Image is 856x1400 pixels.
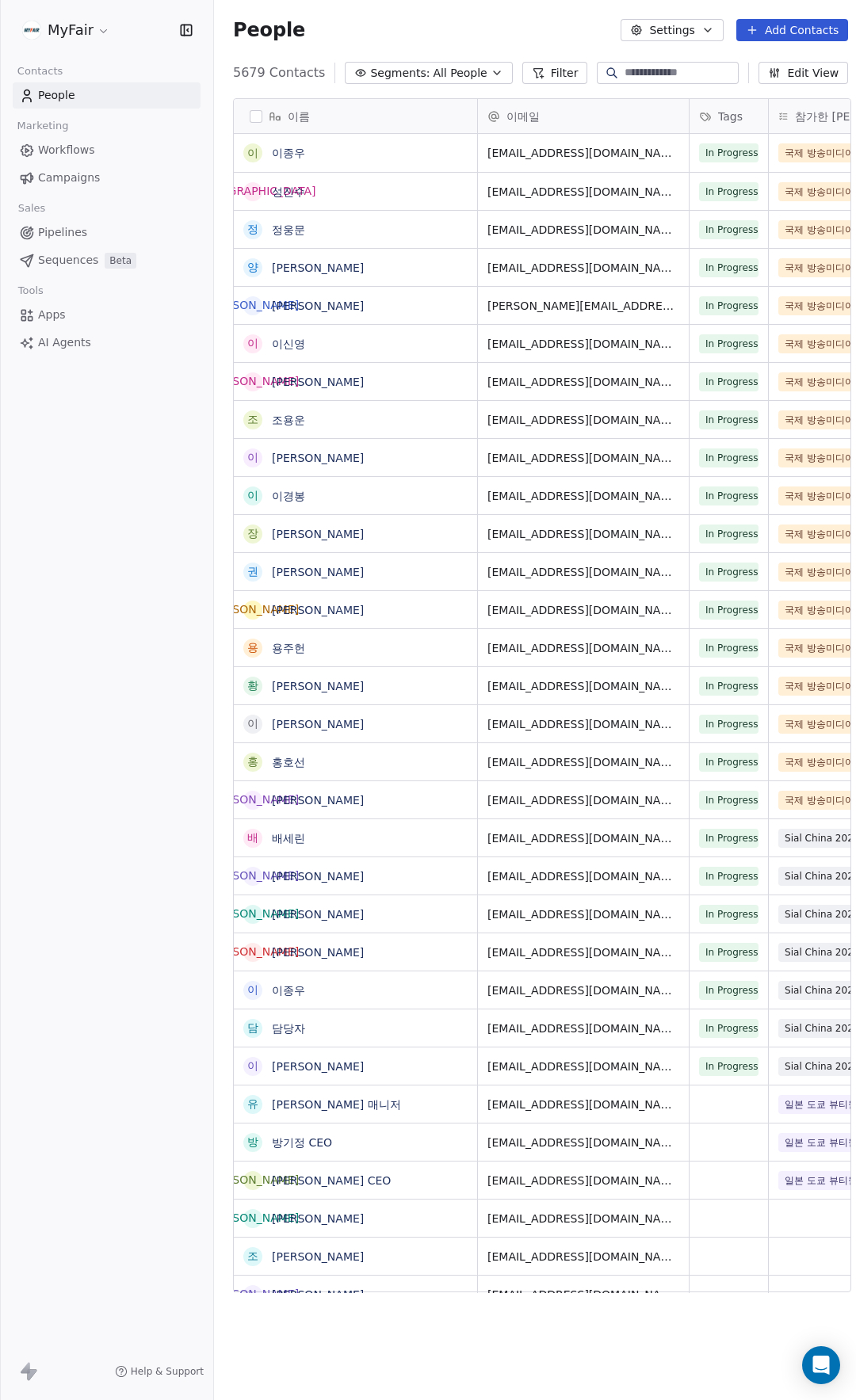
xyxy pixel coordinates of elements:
a: [PERSON_NAME] [272,604,364,616]
div: 담 [247,1020,258,1036]
a: AI Agents [13,330,201,356]
span: [EMAIL_ADDRESS][DOMAIN_NAME] [487,1059,679,1074]
a: [PERSON_NAME] [272,794,364,807]
span: Apps [38,307,66,323]
span: [EMAIL_ADDRESS][DOMAIN_NAME] [487,906,679,922]
span: In Progress [699,334,759,353]
div: 이메일 [478,99,689,133]
span: People [38,87,75,104]
div: [PERSON_NAME] [207,944,299,960]
a: Help & Support [115,1365,204,1378]
div: 이 [247,335,258,352]
div: 조 [247,411,258,428]
div: [PERSON_NAME] [207,1172,299,1188]
button: MyFair [19,17,113,44]
span: [EMAIL_ADDRESS][DOMAIN_NAME] [487,868,679,884]
a: [PERSON_NAME] [272,1060,364,1073]
div: 홍 [247,753,258,770]
span: 이메일 [506,109,540,124]
span: [EMAIL_ADDRESS][DOMAIN_NAME] [487,1135,679,1150]
span: [EMAIL_ADDRESS][DOMAIN_NAME] [487,678,679,694]
a: 담당자 [272,1022,305,1035]
a: [PERSON_NAME] CEO [272,1174,391,1187]
a: SequencesBeta [13,247,201,273]
span: In Progress [699,943,759,962]
span: In Progress [699,1019,759,1038]
span: Sales [11,196,52,220]
div: grid [234,134,478,1293]
a: Apps [13,302,201,328]
button: Filter [522,62,588,84]
button: Edit View [759,62,848,84]
a: 정웅문 [272,223,305,236]
span: Segments: [370,65,430,82]
div: Open Intercom Messenger [802,1346,840,1384]
span: In Progress [699,486,759,505]
a: [PERSON_NAME] [272,299,364,312]
a: 배세린 [272,832,305,845]
div: [PERSON_NAME] [207,868,299,884]
span: People [233,18,305,42]
div: 장 [247,525,258,542]
span: [EMAIL_ADDRESS][DOMAIN_NAME] [487,1097,679,1112]
span: [EMAIL_ADDRESS][DOMAIN_NAME] [487,1020,679,1036]
a: 이경봉 [272,490,305,502]
a: 이종우 [272,147,305,159]
div: 이 [247,982,258,998]
div: Tags [690,99,768,133]
span: [EMAIL_ADDRESS][DOMAIN_NAME] [487,640,679,656]
span: In Progress [699,563,759,582]
span: [EMAIL_ADDRESS][DOMAIN_NAME] [487,412,679,428]
div: 이 [247,145,258,162]
div: 배 [247,830,258,846]
div: 유 [247,1096,258,1112]
a: Workflows [13,137,201,163]
span: Pipelines [38,224,87,241]
span: [EMAIL_ADDRESS][DOMAIN_NAME] [487,944,679,960]
a: 홍호선 [272,756,305,769]
div: [PERSON_NAME] [207,906,299,922]
span: In Progress [699,296,759,315]
div: 양 [247,259,258,276]
div: [PERSON_NAME] [207,297,299,314]
span: [EMAIL_ADDRESS][DOMAIN_NAME] [487,1173,679,1188]
span: Sequences [38,252,98,269]
span: In Progress [699,372,759,391]
span: [EMAIL_ADDRESS][DOMAIN_NAME] [487,792,679,808]
a: [PERSON_NAME] [272,528,364,540]
span: Tags [718,109,743,124]
span: [EMAIL_ADDRESS][DOMAIN_NAME] [487,184,679,200]
span: [EMAIL_ADDRESS][DOMAIN_NAME] [487,260,679,276]
div: [PERSON_NAME] [207,1286,299,1303]
span: [EMAIL_ADDRESS][DOMAIN_NAME] [487,982,679,998]
a: [PERSON_NAME] [272,718,364,731]
span: AI Agents [38,334,91,351]
span: Marketing [10,114,75,138]
span: In Progress [699,715,759,734]
a: Campaigns [13,165,201,191]
button: Settings [621,19,723,41]
span: [EMAIL_ADDRESS][DOMAIN_NAME] [487,374,679,390]
span: [PERSON_NAME][EMAIL_ADDRESS][DOMAIN_NAME] [487,298,679,314]
div: 정 [247,221,258,238]
a: 방기정 CEO [272,1136,332,1149]
span: [EMAIL_ADDRESS][DOMAIN_NAME] [487,450,679,466]
span: In Progress [699,753,759,772]
a: 용주헌 [272,642,305,654]
div: 이 [247,715,258,732]
a: [PERSON_NAME] [272,946,364,959]
div: [PERSON_NAME] [207,1210,299,1226]
a: 이종우 [272,984,305,997]
a: [PERSON_NAME] 매니저 [272,1098,401,1111]
div: 용 [247,639,258,656]
div: 이 [247,487,258,504]
span: 5679 Contacts [233,63,325,82]
span: In Progress [699,677,759,696]
button: Add Contacts [736,19,848,41]
a: 성진수 [272,185,305,198]
span: [EMAIL_ADDRESS][DOMAIN_NAME] [487,222,679,238]
span: [EMAIL_ADDRESS][DOMAIN_NAME] [487,488,679,504]
span: In Progress [699,448,759,467]
div: 권 [247,563,258,580]
span: All People [433,65,487,82]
